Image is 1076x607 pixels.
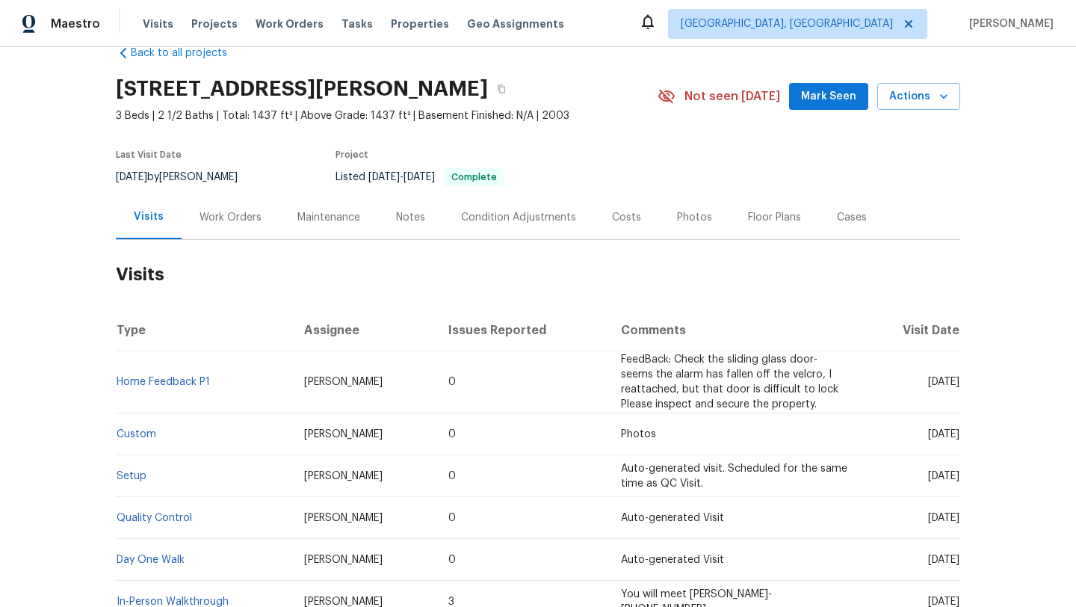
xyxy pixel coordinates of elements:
[304,377,383,387] span: [PERSON_NAME]
[837,210,867,225] div: Cases
[134,209,164,224] div: Visits
[436,309,608,351] th: Issues Reported
[403,172,435,182] span: [DATE]
[928,471,959,481] span: [DATE]
[889,87,948,106] span: Actions
[621,513,724,523] span: Auto-generated Visit
[621,555,724,565] span: Auto-generated Visit
[928,555,959,565] span: [DATE]
[877,83,960,111] button: Actions
[928,513,959,523] span: [DATE]
[117,597,229,607] a: In-Person Walkthrough
[928,429,959,440] span: [DATE]
[391,16,449,31] span: Properties
[368,172,435,182] span: -
[963,16,1054,31] span: [PERSON_NAME]
[368,172,400,182] span: [DATE]
[801,87,856,106] span: Mark Seen
[200,210,262,225] div: Work Orders
[621,354,838,410] span: FeedBack: Check the sliding glass door- seems the alarm has fallen off the velcro, I reattached, ...
[488,76,515,102] button: Copy Address
[928,377,959,387] span: [DATE]
[292,309,437,351] th: Assignee
[467,16,564,31] span: Geo Assignments
[191,16,238,31] span: Projects
[448,513,456,523] span: 0
[448,377,456,387] span: 0
[117,513,192,523] a: Quality Control
[256,16,324,31] span: Work Orders
[143,16,173,31] span: Visits
[677,210,712,225] div: Photos
[304,429,383,440] span: [PERSON_NAME]
[117,429,156,440] a: Custom
[116,81,488,96] h2: [STREET_ADDRESS][PERSON_NAME]
[621,429,656,440] span: Photos
[116,168,256,186] div: by [PERSON_NAME]
[461,210,576,225] div: Condition Adjustments
[116,240,960,309] h2: Visits
[116,172,147,182] span: [DATE]
[789,83,868,111] button: Mark Seen
[448,429,456,440] span: 0
[116,46,259,61] a: Back to all projects
[681,16,893,31] span: [GEOGRAPHIC_DATA], [GEOGRAPHIC_DATA]
[304,597,383,607] span: [PERSON_NAME]
[445,173,503,182] span: Complete
[304,555,383,565] span: [PERSON_NAME]
[341,19,373,29] span: Tasks
[928,597,959,607] span: [DATE]
[117,377,210,387] a: Home Feedback P1
[336,172,504,182] span: Listed
[336,150,368,159] span: Project
[51,16,100,31] span: Maestro
[609,309,862,351] th: Comments
[304,513,383,523] span: [PERSON_NAME]
[396,210,425,225] div: Notes
[117,555,185,565] a: Day One Walk
[304,471,383,481] span: [PERSON_NAME]
[297,210,360,225] div: Maintenance
[448,555,456,565] span: 0
[748,210,801,225] div: Floor Plans
[621,463,847,489] span: Auto-generated visit. Scheduled for the same time as QC Visit.
[448,471,456,481] span: 0
[684,89,780,104] span: Not seen [DATE]
[448,597,454,607] span: 3
[862,309,960,351] th: Visit Date
[116,108,658,123] span: 3 Beds | 2 1/2 Baths | Total: 1437 ft² | Above Grade: 1437 ft² | Basement Finished: N/A | 2003
[612,210,641,225] div: Costs
[116,150,182,159] span: Last Visit Date
[116,309,292,351] th: Type
[117,471,146,481] a: Setup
